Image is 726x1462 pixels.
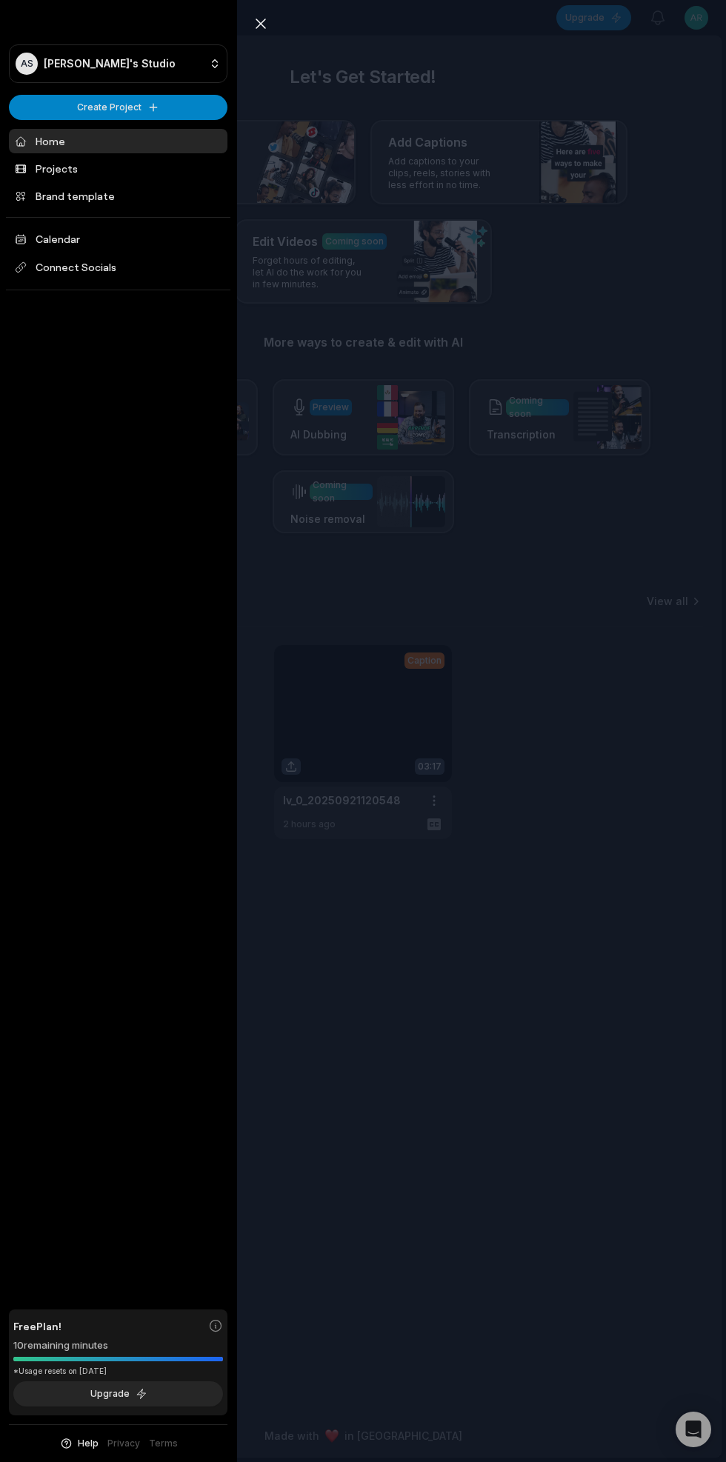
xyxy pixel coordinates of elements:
[13,1366,223,1377] div: *Usage resets on [DATE]
[13,1318,61,1334] span: Free Plan!
[676,1412,711,1447] div: Open Intercom Messenger
[107,1437,140,1450] a: Privacy
[149,1437,178,1450] a: Terms
[9,156,227,181] a: Projects
[9,129,227,153] a: Home
[59,1437,99,1450] button: Help
[9,254,227,281] span: Connect Socials
[13,1338,223,1353] div: 10 remaining minutes
[9,184,227,208] a: Brand template
[9,227,227,251] a: Calendar
[9,95,227,120] button: Create Project
[16,53,38,75] div: AS
[78,1437,99,1450] span: Help
[13,1381,223,1406] button: Upgrade
[44,57,176,70] p: [PERSON_NAME]'s Studio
